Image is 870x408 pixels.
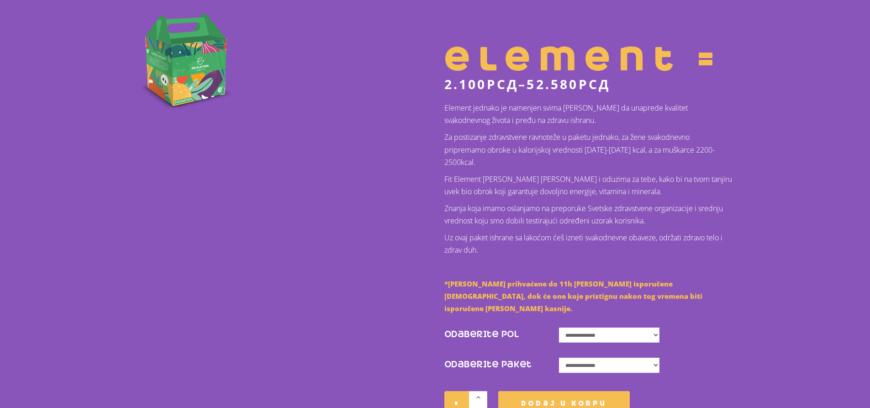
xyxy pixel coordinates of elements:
p: Znanja koja imamo oslanjamo na preporuke Svetske zdravstvene organizacije i srednju vrednost koju... [444,202,732,227]
h1: Element = [444,44,732,75]
bdi: 2.100 [444,75,519,93]
p: – [444,77,732,91]
p: Uz ovaj paket ishrane sa lakoćom ćeš izneti svakodnevne obaveze, održati zdravo telo i zdrav duh. [444,232,732,256]
p: Element jednako je namenjen svima [PERSON_NAME] da unaprede kvalitet svakodnevnog života i pređu ... [444,102,732,127]
span: рсд [579,75,611,93]
label: Odaberite Pol [444,317,559,347]
p: Za postizanje zdravstvene ravnoteže u paketu jednako, za žene svakodnevno pripremamo obroke u kal... [444,131,732,168]
p: Fit Element [PERSON_NAME] [PERSON_NAME] i oduzima za tebe, kako bi na tvom tanjiru uvek bio obrok... [444,173,732,198]
span: рсд [487,75,519,93]
label: Odaberite Paket [444,347,559,377]
span: *[PERSON_NAME] prihvaćene do 11h [PERSON_NAME] isporučene [DEMOGRAPHIC_DATA], dok će one koje pri... [444,279,702,313]
bdi: 52.580 [527,75,610,93]
img: Element = [138,14,234,110]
